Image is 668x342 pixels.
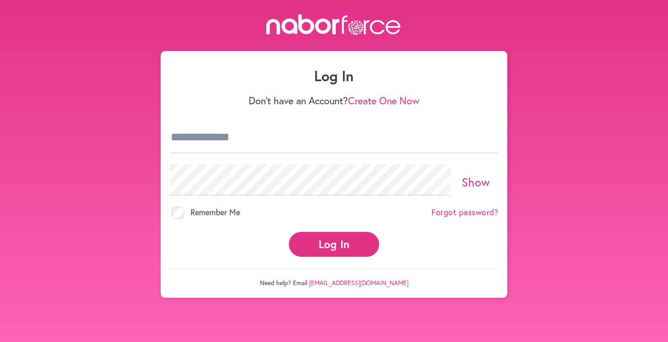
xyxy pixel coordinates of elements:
[309,278,408,287] a: [EMAIL_ADDRESS][DOMAIN_NAME]
[170,269,498,287] p: Need help? Email
[431,208,498,217] a: Forgot password?
[190,207,240,217] span: Remember Me
[170,67,498,84] h1: Log In
[170,95,498,106] p: Don't have an Account?
[462,174,490,189] a: Show
[348,94,419,107] a: Create One Now
[289,232,379,257] button: Log In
